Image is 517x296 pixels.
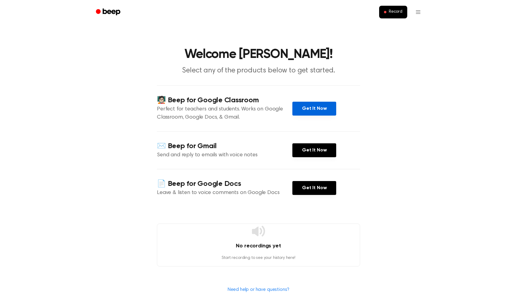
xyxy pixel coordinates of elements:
[389,9,402,15] span: Record
[157,95,292,105] h4: 🧑🏻‍🏫 Beep for Google Classroom
[292,181,336,195] a: Get It Now
[157,105,292,122] p: Perfect for teachers and students. Works on Google Classroom, Google Docs, & Gmail.
[104,48,413,61] h1: Welcome [PERSON_NAME]!
[157,179,292,189] h4: 📄 Beep for Google Docs
[292,143,336,157] a: Get It Now
[142,66,375,76] p: Select any of the products below to get started.
[157,151,292,159] p: Send and reply to emails with voice notes
[157,141,292,151] h4: ✉️ Beep for Gmail
[411,5,425,19] button: Open menu
[157,189,292,197] p: Leave & listen to voice comments on Google Docs
[292,102,336,116] a: Get It Now
[379,6,407,18] button: Record
[92,6,126,18] a: Beep
[157,255,360,261] p: Start recording to see your history here!
[157,242,360,250] h4: No recordings yet
[228,287,290,292] a: Need help or have questions?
